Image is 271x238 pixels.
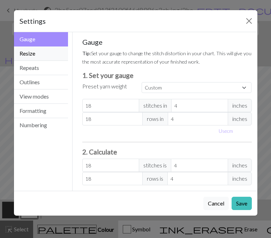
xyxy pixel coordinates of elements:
[228,112,252,125] span: inches
[14,75,68,89] button: Outlines
[82,82,127,91] label: Preset yarn weight
[228,159,252,172] span: inches
[142,112,168,125] span: rows in
[142,172,168,185] span: rows is
[14,32,68,46] button: Gauge
[82,148,252,156] h3: 2. Calculate
[14,118,68,132] button: Numbering
[14,61,68,75] button: Repeats
[14,46,68,61] button: Resize
[243,15,255,27] button: Close
[139,99,172,112] span: stitches in
[228,99,252,112] span: inches
[20,16,46,26] h5: Settings
[14,89,68,104] button: View modes
[14,104,68,118] button: Formatting
[139,159,171,172] span: stitches is
[82,50,251,65] small: Set your gauge to change the stitch distortion in your chart. This will give you the most accurat...
[82,71,252,79] h3: 1. Set your gauge
[203,197,229,210] button: Cancel
[82,38,252,46] h5: Gauge
[228,172,252,185] span: inches
[82,50,91,56] strong: Tip:
[232,197,252,210] button: Save
[216,125,236,136] button: Usecm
